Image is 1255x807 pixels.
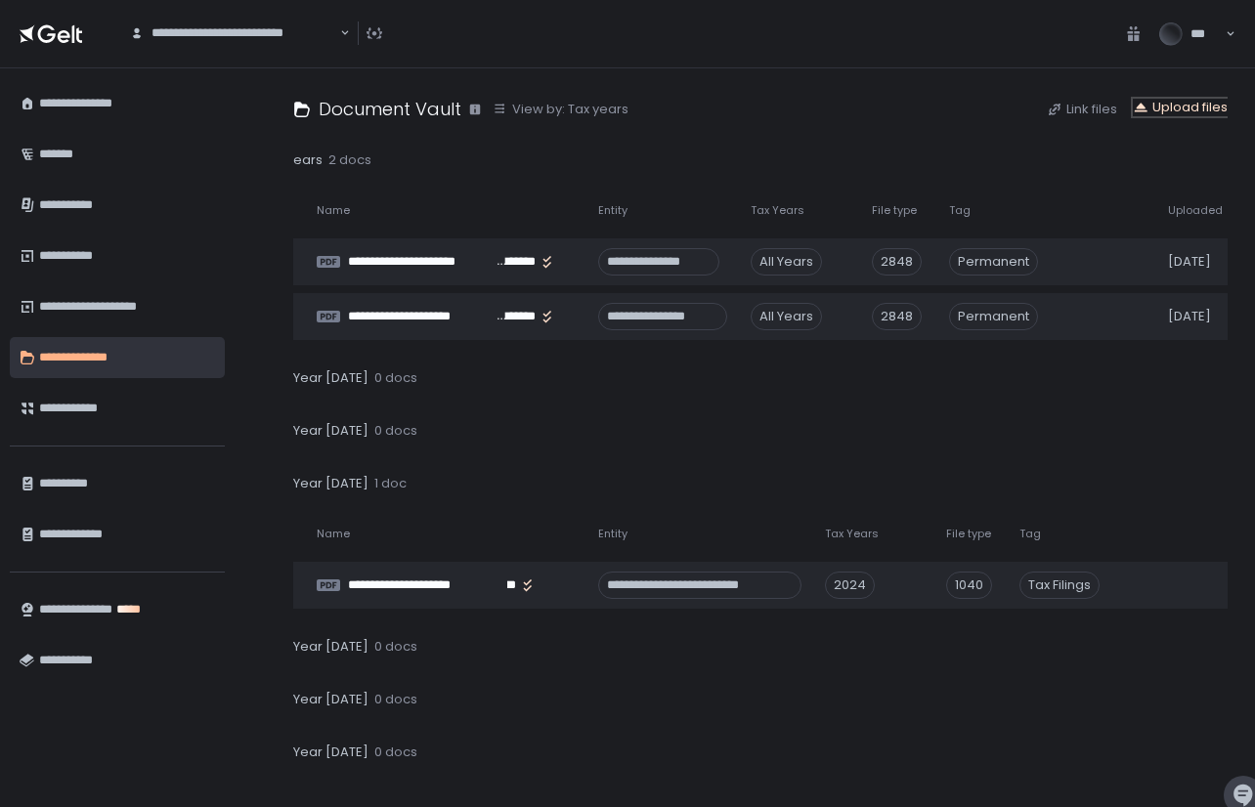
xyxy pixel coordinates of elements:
span: Tag [949,203,971,218]
span: Tax Year [DATE] [269,369,368,387]
span: 0 docs [374,422,417,440]
span: Tax Year [DATE] [269,422,368,440]
button: View by: Tax years [493,101,628,118]
span: Tax Year [DATE] [269,743,368,761]
span: Tax Years [825,527,879,541]
span: All Years [269,151,323,169]
span: 0 docs [374,691,417,708]
input: Search for option [337,23,338,43]
div: 2848 [872,303,922,330]
span: [DATE] [1168,308,1211,325]
span: Permanent [949,303,1038,330]
span: 0 docs [374,369,417,387]
span: Tax Years [751,203,804,218]
button: Link files [1047,101,1117,118]
span: Entity [598,203,627,218]
div: 2024 [825,572,875,599]
span: Name [317,203,350,218]
div: All Years [751,248,822,276]
span: 2 docs [328,151,371,169]
span: Permanent [949,248,1038,276]
span: 0 docs [374,638,417,656]
span: Tag [1019,527,1041,541]
span: Tax Year [DATE] [269,691,368,708]
button: Upload files [1133,99,1228,116]
span: Uploaded [1168,203,1223,218]
div: Search for option [117,13,350,54]
span: File type [872,203,917,218]
span: 1 doc [374,475,407,492]
span: Entity [598,527,627,541]
div: 1040 [946,572,992,599]
span: Tax Filings [1019,572,1100,599]
span: Tax Year [DATE] [269,475,368,492]
span: Tax Year [DATE] [269,638,368,656]
span: [DATE] [1168,253,1211,271]
span: 0 docs [374,743,417,761]
h1: Document Vault [319,96,461,122]
span: Name [317,527,350,541]
div: All Years [751,303,822,330]
span: File type [946,527,991,541]
div: 2848 [872,248,922,276]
